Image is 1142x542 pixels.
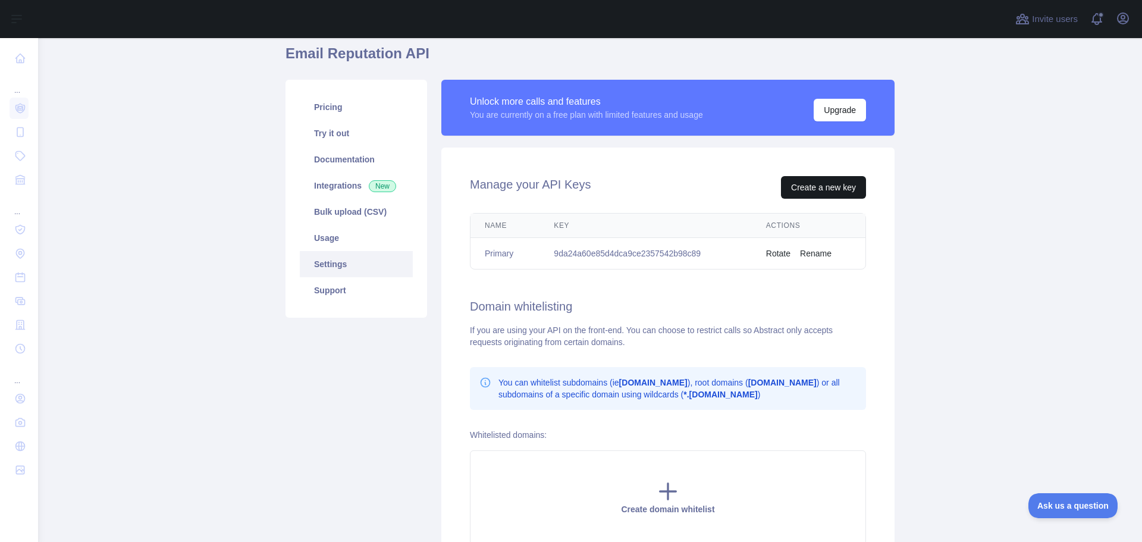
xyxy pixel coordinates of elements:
button: Upgrade [814,99,866,121]
a: Documentation [300,146,413,173]
a: Integrations New [300,173,413,199]
a: Support [300,277,413,303]
div: Unlock more calls and features [470,95,703,109]
button: Create a new key [781,176,866,199]
h2: Domain whitelisting [470,298,866,315]
div: ... [10,71,29,95]
div: If you are using your API on the front-end. You can choose to restrict calls so Abstract only acc... [470,324,866,348]
h2: Manage your API Keys [470,176,591,199]
a: Pricing [300,94,413,120]
div: You are currently on a free plan with limited features and usage [470,109,703,121]
span: New [369,180,396,192]
div: ... [10,193,29,217]
button: Rotate [766,247,790,259]
td: 9da24a60e85d4dca9ce2357542b98c89 [539,238,751,270]
td: Primary [470,238,539,270]
a: Usage [300,225,413,251]
h1: Email Reputation API [285,44,895,73]
a: Settings [300,251,413,277]
th: Key [539,214,751,238]
label: Whitelisted domains: [470,430,547,440]
button: Invite users [1013,10,1080,29]
span: Create domain whitelist [621,505,714,514]
p: You can whitelist subdomains (ie ), root domains ( ) or all subdomains of a specific domain using... [498,377,857,400]
button: Rename [800,247,832,259]
th: Actions [752,214,865,238]
a: Bulk upload (CSV) [300,199,413,225]
div: ... [10,362,29,386]
th: Name [470,214,539,238]
iframe: Toggle Customer Support [1028,493,1118,518]
span: Invite users [1032,12,1078,26]
b: [DOMAIN_NAME] [748,378,817,387]
a: Try it out [300,120,413,146]
b: [DOMAIN_NAME] [619,378,688,387]
b: *.[DOMAIN_NAME] [683,390,757,399]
